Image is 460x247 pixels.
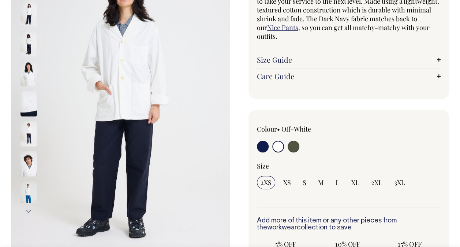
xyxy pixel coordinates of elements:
a: Size Guide [257,55,441,64]
input: S [299,176,310,189]
span: L [336,178,340,187]
img: off-white [20,91,37,116]
a: Care Guide [257,72,441,81]
span: 2XS [261,178,272,187]
button: Next [23,203,34,220]
a: workwear [267,225,297,231]
a: Nice Pants [267,23,298,32]
label: Off-White [281,125,311,133]
div: Size [257,162,441,170]
img: off-white [20,181,37,206]
span: 3XL [394,178,405,187]
span: XS [283,178,291,187]
h6: Add more of this item or any other pieces from the collection to save [257,217,441,232]
img: off-white [20,121,37,146]
input: 2XS [257,176,275,189]
span: 2XL [371,178,382,187]
input: M [314,176,328,189]
div: Colour [257,125,330,133]
img: off-white [20,151,37,176]
input: 3XL [390,176,409,189]
img: off-white [20,0,37,26]
img: off-white [20,60,37,86]
span: M [318,178,324,187]
span: , so you can get all matchy-matchy with your outfits. [257,23,430,41]
span: S [303,178,306,187]
input: XL [348,176,363,189]
input: XS [280,176,295,189]
input: L [332,176,343,189]
img: off-white [20,30,37,56]
span: • [277,125,280,133]
span: XL [351,178,359,187]
input: 2XL [367,176,386,189]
